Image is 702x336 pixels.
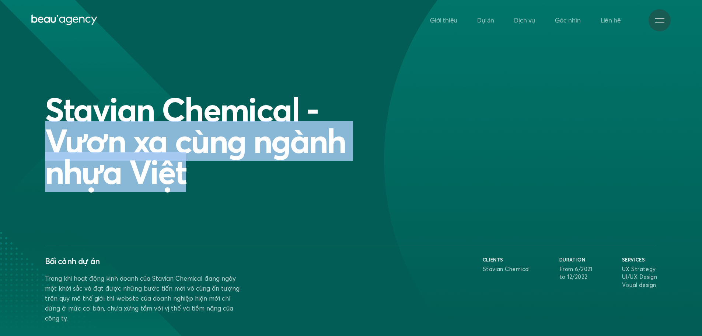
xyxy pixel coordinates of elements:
[622,256,657,263] span: SERVICES
[45,94,399,188] h1: Stavian Chemical - Vươn xa cùng ngành nhựa Việt
[559,265,593,281] p: From 6/2021 to 12/2022
[483,256,530,263] span: CLIENTS
[483,265,530,273] p: Stavian Chemical
[622,265,657,289] p: UX Strategy UI/UX Design Visual design
[559,256,593,263] span: DURATION
[45,273,244,323] p: Trong khi hoạt động kinh doanh của Stavian Chemical đang ngày một khởi sắc và đạt được những bước...
[45,256,244,266] h2: Bối cảnh dự án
